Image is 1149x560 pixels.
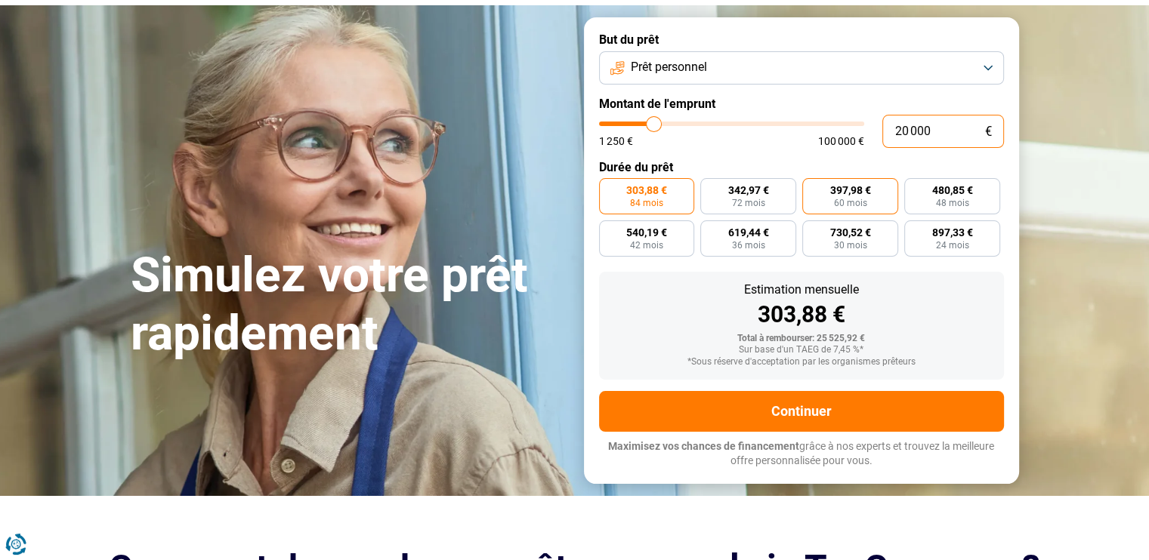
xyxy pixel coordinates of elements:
[631,59,707,75] span: Prêt personnel
[834,241,867,250] span: 30 mois
[932,227,973,238] span: 897,33 €
[728,185,769,195] span: 342,97 €
[728,227,769,238] span: 619,44 €
[834,198,867,208] span: 60 mois
[599,32,1004,47] label: But du prêt
[732,198,765,208] span: 72 mois
[830,185,871,195] span: 397,98 €
[611,334,992,344] div: Total à rembourser: 25 525,92 €
[608,440,799,452] span: Maximisez vos chances de financement
[936,198,969,208] span: 48 mois
[599,439,1004,469] p: grâce à nos experts et trouvez la meilleure offre personnalisée pour vous.
[611,284,992,296] div: Estimation mensuelle
[630,198,663,208] span: 84 mois
[732,241,765,250] span: 36 mois
[626,185,667,195] span: 303,88 €
[830,227,871,238] span: 730,52 €
[626,227,667,238] span: 540,19 €
[131,247,566,363] h1: Simulez votre prêt rapidement
[599,160,1004,174] label: Durée du prêt
[599,136,633,146] span: 1 250 €
[818,136,864,146] span: 100 000 €
[985,125,992,138] span: €
[611,345,992,355] div: Sur base d'un TAEG de 7,45 %*
[932,185,973,195] span: 480,85 €
[611,303,992,326] div: 303,88 €
[630,241,663,250] span: 42 mois
[599,51,1004,85] button: Prêt personnel
[599,391,1004,432] button: Continuer
[599,97,1004,111] label: Montant de l'emprunt
[611,357,992,368] div: *Sous réserve d'acceptation par les organismes prêteurs
[936,241,969,250] span: 24 mois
